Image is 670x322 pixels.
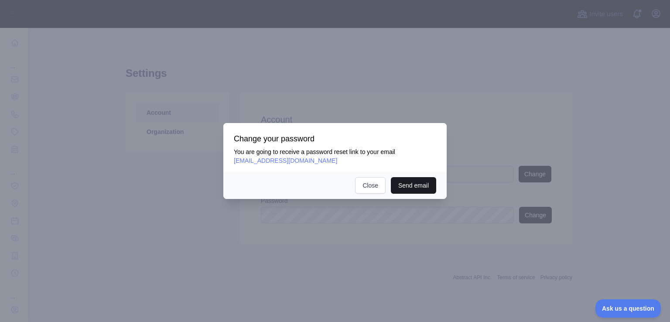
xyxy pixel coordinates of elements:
[391,177,436,194] button: Send email
[234,157,337,164] span: [EMAIL_ADDRESS][DOMAIN_NAME]
[595,299,661,318] iframe: Toggle Customer Support
[234,134,436,144] h3: Change your password
[234,147,436,165] p: You are going to receive a password reset link to your email
[355,177,386,194] button: Close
